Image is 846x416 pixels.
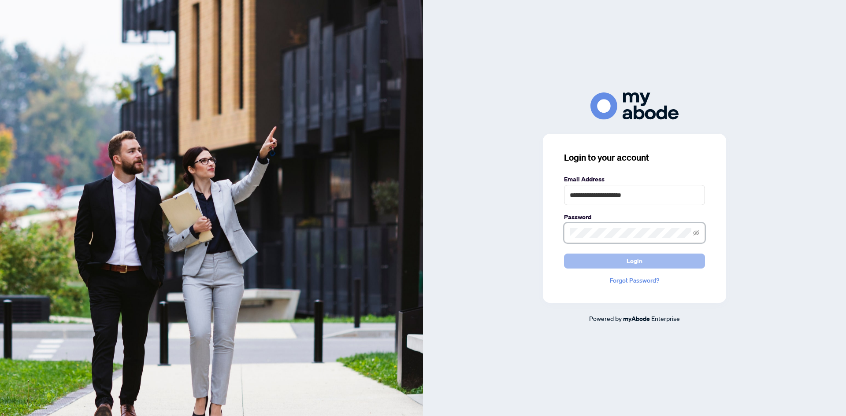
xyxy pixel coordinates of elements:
[564,174,705,184] label: Email Address
[564,212,705,222] label: Password
[693,230,699,236] span: eye-invisible
[627,254,642,268] span: Login
[589,314,622,322] span: Powered by
[564,151,705,164] h3: Login to your account
[564,276,705,285] a: Forgot Password?
[564,254,705,269] button: Login
[623,314,650,324] a: myAbode
[651,314,680,322] span: Enterprise
[590,92,679,119] img: ma-logo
